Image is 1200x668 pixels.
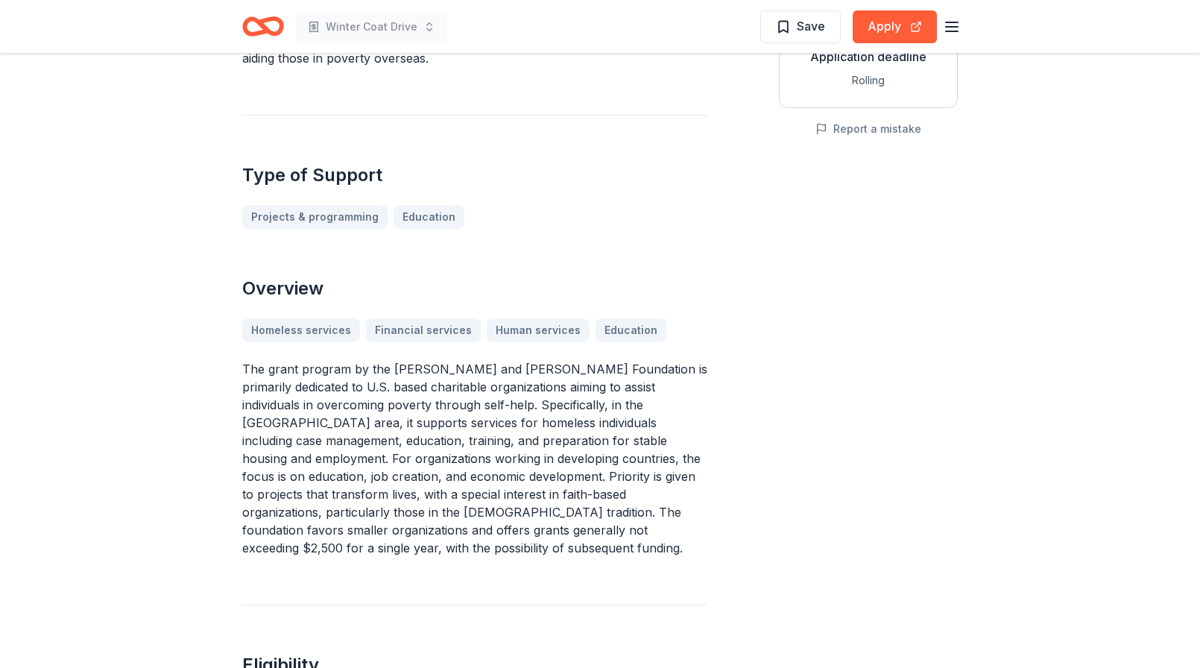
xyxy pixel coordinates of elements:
[242,277,707,300] h2: Overview
[394,205,464,229] a: Education
[242,205,388,229] a: Projects & programming
[242,163,707,187] h2: Type of Support
[326,18,417,36] span: Winter Coat Drive
[815,120,921,138] button: Report a mistake
[792,72,945,89] div: Rolling
[296,12,447,42] button: Winter Coat Drive
[242,9,284,44] a: Home
[797,16,825,36] span: Save
[853,10,937,43] button: Apply
[242,360,707,557] p: The grant program by the [PERSON_NAME] and [PERSON_NAME] Foundation is primarily dedicated to U.S...
[760,10,841,43] button: Save
[792,48,945,66] div: Application deadline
